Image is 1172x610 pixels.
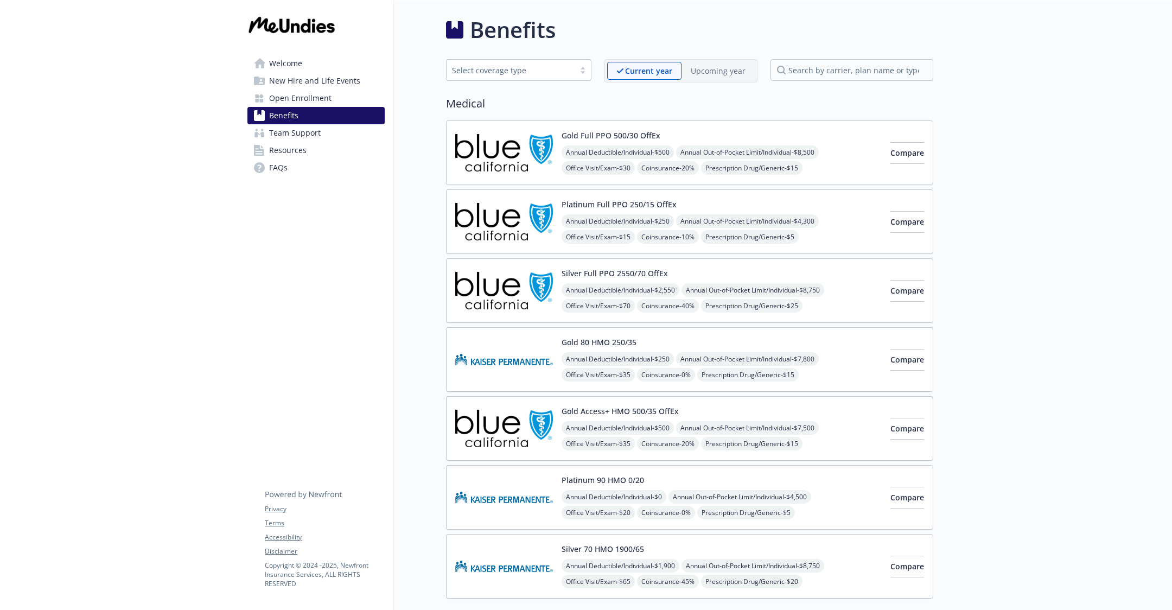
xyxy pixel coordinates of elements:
[455,268,553,314] img: Blue Shield of California carrier logo
[269,142,307,159] span: Resources
[455,130,553,176] img: Blue Shield of California carrier logo
[697,368,799,382] span: Prescription Drug/Generic - $15
[637,506,695,519] span: Coinsurance - 0%
[247,72,385,90] a: New Hire and Life Events
[247,159,385,176] a: FAQs
[890,285,924,296] span: Compare
[691,65,746,77] p: Upcoming year
[265,547,384,556] a: Disclaimer
[562,145,674,159] span: Annual Deductible/Individual - $500
[562,268,668,279] button: Silver Full PPO 2550/70 OffEx
[470,14,556,46] h1: Benefits
[701,230,799,244] span: Prescription Drug/Generic - $5
[269,90,332,107] span: Open Enrollment
[562,405,679,417] button: Gold Access+ HMO 500/35 OffEx
[637,230,699,244] span: Coinsurance - 10%
[890,418,924,440] button: Compare
[562,199,677,210] button: Platinum Full PPO 250/15 OffEx
[681,283,824,297] span: Annual Out-of-Pocket Limit/Individual - $8,750
[890,487,924,509] button: Compare
[562,352,674,366] span: Annual Deductible/Individual - $250
[562,336,636,348] button: Gold 80 HMO 250/35
[562,130,660,141] button: Gold Full PPO 500/30 OffEx
[890,217,924,227] span: Compare
[676,421,819,435] span: Annual Out-of-Pocket Limit/Individual - $7,500
[668,490,811,504] span: Annual Out-of-Pocket Limit/Individual - $4,500
[890,211,924,233] button: Compare
[247,142,385,159] a: Resources
[265,518,384,528] a: Terms
[562,575,635,588] span: Office Visit/Exam - $65
[455,199,553,245] img: Blue Shield of California carrier logo
[890,280,924,302] button: Compare
[562,490,666,504] span: Annual Deductible/Individual - $0
[676,214,819,228] span: Annual Out-of-Pocket Limit/Individual - $4,300
[890,561,924,571] span: Compare
[562,283,679,297] span: Annual Deductible/Individual - $2,550
[562,474,644,486] button: Platinum 90 HMO 0/20
[701,299,802,313] span: Prescription Drug/Generic - $25
[455,543,553,589] img: Kaiser Permanente Insurance Company carrier logo
[455,474,553,520] img: Kaiser Permanente Insurance Company carrier logo
[701,161,802,175] span: Prescription Drug/Generic - $15
[247,55,385,72] a: Welcome
[562,437,635,450] span: Office Visit/Exam - $35
[562,559,679,573] span: Annual Deductible/Individual - $1,900
[562,214,674,228] span: Annual Deductible/Individual - $250
[637,575,699,588] span: Coinsurance - 45%
[890,423,924,434] span: Compare
[562,368,635,382] span: Office Visit/Exam - $35
[890,492,924,503] span: Compare
[890,349,924,371] button: Compare
[269,124,321,142] span: Team Support
[890,148,924,158] span: Compare
[562,543,644,555] button: Silver 70 HMO 1900/65
[247,124,385,142] a: Team Support
[269,159,288,176] span: FAQs
[770,59,933,81] input: search by carrier, plan name or type
[455,405,553,452] img: Blue Shield of California carrier logo
[637,368,695,382] span: Coinsurance - 0%
[890,142,924,164] button: Compare
[265,532,384,542] a: Accessibility
[269,55,302,72] span: Welcome
[676,352,819,366] span: Annual Out-of-Pocket Limit/Individual - $7,800
[701,437,802,450] span: Prescription Drug/Generic - $15
[455,336,553,383] img: Kaiser Permanente Insurance Company carrier logo
[562,161,635,175] span: Office Visit/Exam - $30
[676,145,819,159] span: Annual Out-of-Pocket Limit/Individual - $8,500
[452,65,569,76] div: Select coverage type
[265,504,384,514] a: Privacy
[637,437,699,450] span: Coinsurance - 20%
[681,559,824,573] span: Annual Out-of-Pocket Limit/Individual - $8,750
[701,575,802,588] span: Prescription Drug/Generic - $20
[562,299,635,313] span: Office Visit/Exam - $70
[269,107,298,124] span: Benefits
[562,506,635,519] span: Office Visit/Exam - $20
[890,556,924,577] button: Compare
[265,561,384,588] p: Copyright © 2024 - 2025 , Newfront Insurance Services, ALL RIGHTS RESERVED
[247,90,385,107] a: Open Enrollment
[890,354,924,365] span: Compare
[637,161,699,175] span: Coinsurance - 20%
[637,299,699,313] span: Coinsurance - 40%
[697,506,795,519] span: Prescription Drug/Generic - $5
[247,107,385,124] a: Benefits
[269,72,360,90] span: New Hire and Life Events
[625,65,672,77] p: Current year
[446,96,933,112] h2: Medical
[562,421,674,435] span: Annual Deductible/Individual - $500
[562,230,635,244] span: Office Visit/Exam - $15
